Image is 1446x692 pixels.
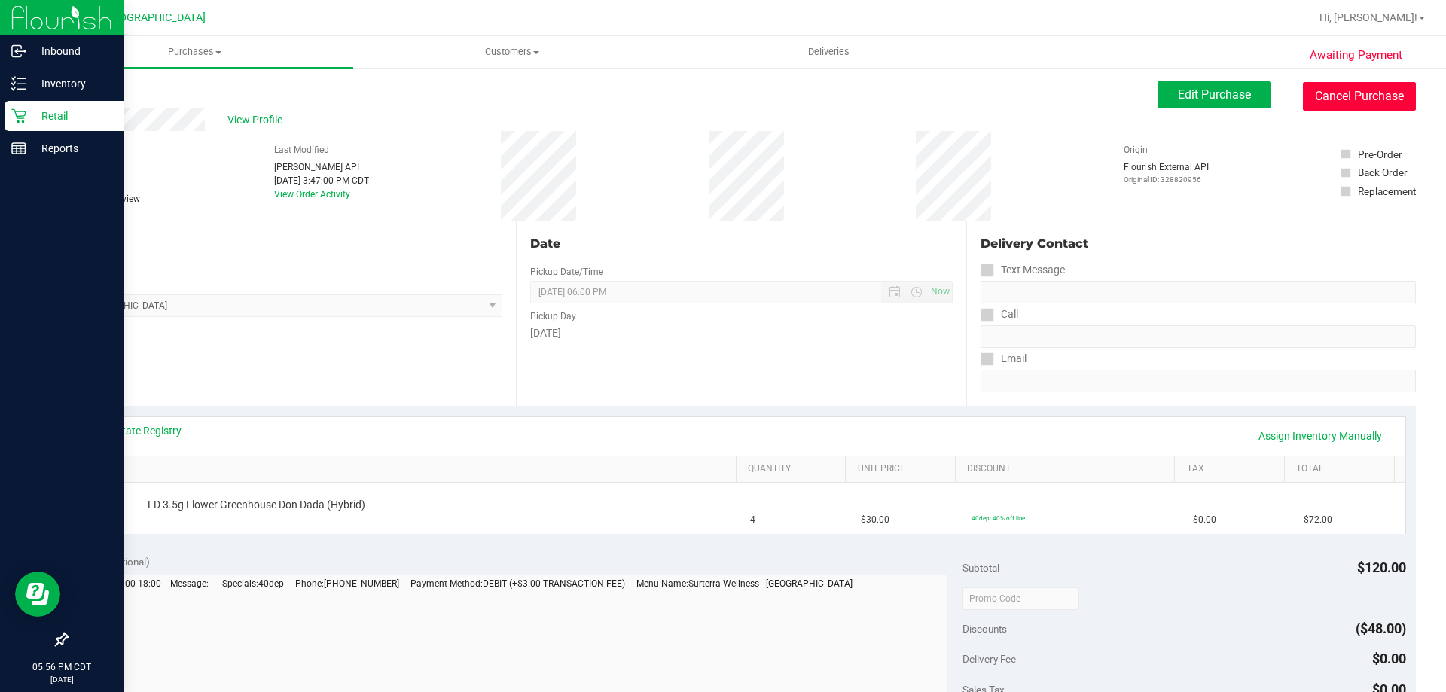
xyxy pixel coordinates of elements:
span: Purchases [36,45,353,59]
p: Original ID: 328820956 [1124,174,1209,185]
label: Pickup Day [530,309,576,323]
a: Quantity [748,463,840,475]
span: [GEOGRAPHIC_DATA] [102,11,206,24]
button: Cancel Purchase [1303,82,1416,111]
span: $72.00 [1304,513,1332,527]
span: Subtotal [962,562,999,574]
a: View Order Activity [274,189,350,200]
p: Reports [26,139,117,157]
iframe: Resource center [15,572,60,617]
span: $30.00 [861,513,889,527]
span: View Profile [227,112,288,128]
inline-svg: Retail [11,108,26,123]
p: Inbound [26,42,117,60]
a: Discount [967,463,1169,475]
input: Promo Code [962,587,1079,610]
p: Retail [26,107,117,125]
a: Purchases [36,36,353,68]
div: [DATE] [530,325,952,341]
label: Origin [1124,143,1148,157]
p: 05:56 PM CDT [7,660,117,674]
label: Pickup Date/Time [530,265,603,279]
a: Deliveries [670,36,987,68]
span: Awaiting Payment [1310,47,1402,64]
span: Hi, [PERSON_NAME]! [1319,11,1417,23]
div: Location [66,235,502,253]
a: View State Registry [91,423,182,438]
span: Customers [354,45,670,59]
inline-svg: Inbound [11,44,26,59]
span: $120.00 [1357,559,1406,575]
label: Last Modified [274,143,329,157]
a: Total [1296,463,1388,475]
inline-svg: Inventory [11,76,26,91]
a: SKU [89,463,730,475]
div: Flourish External API [1124,160,1209,185]
span: 40dep: 40% off line [972,514,1025,522]
p: Inventory [26,75,117,93]
span: $0.00 [1193,513,1216,527]
label: Text Message [981,259,1065,281]
span: Discounts [962,615,1007,642]
a: Unit Price [858,463,950,475]
div: Back Order [1358,165,1408,180]
span: ($48.00) [1356,620,1406,636]
a: Customers [353,36,670,68]
a: Tax [1187,463,1279,475]
inline-svg: Reports [11,141,26,156]
div: Date [530,235,952,253]
span: Edit Purchase [1178,87,1251,102]
div: [PERSON_NAME] API [274,160,369,174]
span: Delivery Fee [962,653,1016,665]
p: [DATE] [7,674,117,685]
span: FD 3.5g Flower Greenhouse Don Dada (Hybrid) [148,498,365,512]
div: Replacement [1358,184,1416,199]
button: Edit Purchase [1158,81,1271,108]
div: Delivery Contact [981,235,1416,253]
a: Assign Inventory Manually [1249,423,1392,449]
input: Format: (999) 999-9999 [981,325,1416,348]
div: [DATE] 3:47:00 PM CDT [274,174,369,187]
span: 4 [750,513,755,527]
label: Call [981,303,1018,325]
span: Deliveries [788,45,870,59]
span: $0.00 [1372,651,1406,666]
input: Format: (999) 999-9999 [981,281,1416,303]
label: Email [981,348,1027,370]
div: Pre-Order [1358,147,1402,162]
